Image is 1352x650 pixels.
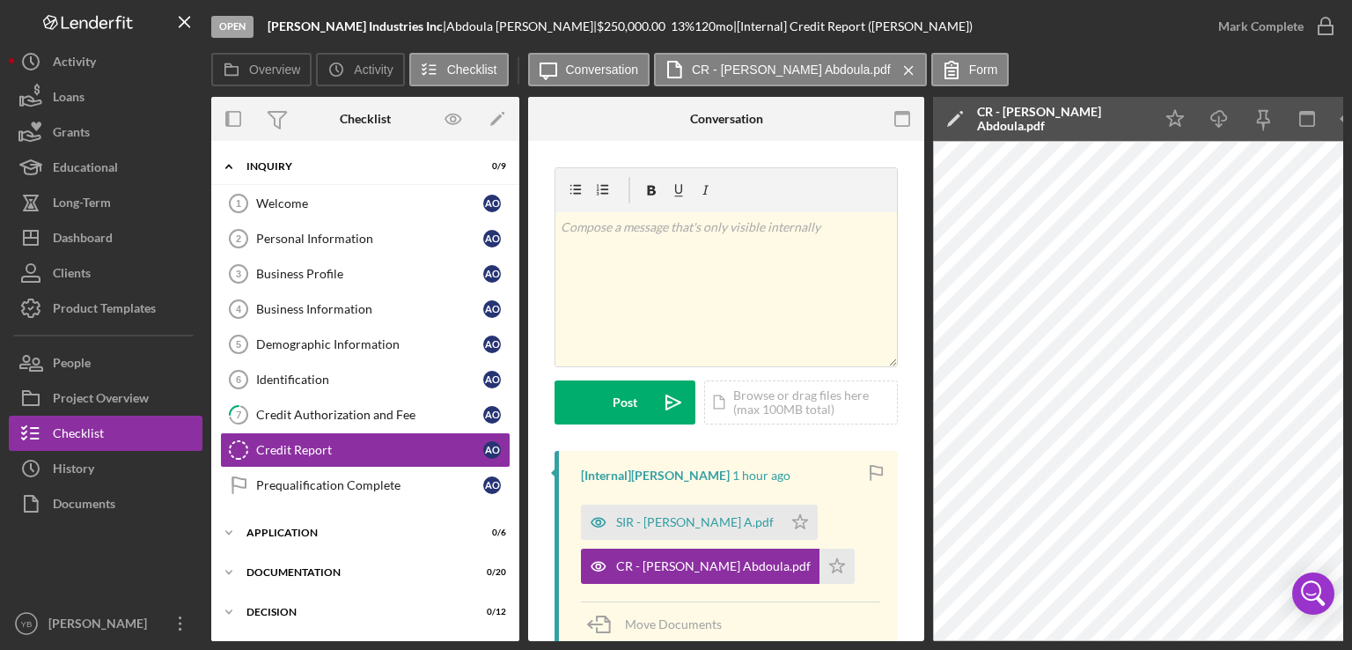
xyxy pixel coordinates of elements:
div: 120 mo [694,19,733,33]
a: Documents [9,486,202,521]
div: Documents [53,486,115,526]
button: Form [931,53,1010,86]
div: Dashboard [53,220,113,260]
button: Project Overview [9,380,202,416]
label: Checklist [447,63,497,77]
div: A O [483,265,501,283]
a: Prequalification CompleteAO [220,468,511,503]
div: Loans [53,79,84,119]
div: 0 / 12 [474,607,506,617]
div: Conversation [690,112,763,126]
div: Application [246,528,462,538]
div: Identification [256,373,483,387]
button: History [9,451,202,486]
div: Mark Complete [1218,9,1304,44]
div: Business Profile [256,267,483,281]
div: History [53,451,94,491]
div: Credit Authorization and Fee [256,408,483,422]
time: 2025-08-21 19:21 [732,469,790,483]
button: CR - [PERSON_NAME] Abdoula.pdf [581,549,855,584]
div: Product Templates [53,291,156,330]
div: Welcome [256,196,483,211]
a: 3Business ProfileAO [220,256,511,292]
tspan: 4 [236,304,242,314]
button: Long-Term [9,185,202,220]
div: A O [483,195,501,212]
div: Checklist [53,416,104,455]
div: A O [483,300,501,318]
div: 0 / 6 [474,528,506,538]
div: Prequalification Complete [256,478,483,492]
div: A O [483,441,501,459]
div: Documentation [246,567,462,578]
div: A O [483,230,501,247]
div: Activity [53,44,96,84]
tspan: 6 [236,374,241,385]
div: Credit Report [256,443,483,457]
a: 2Personal InformationAO [220,221,511,256]
button: Dashboard [9,220,202,255]
tspan: 2 [236,233,241,244]
div: Abdoula [PERSON_NAME] | [446,19,597,33]
tspan: 7 [236,409,242,420]
div: A O [483,336,501,353]
div: $250,000.00 [597,19,671,33]
button: Clients [9,255,202,291]
div: Business Information [256,302,483,316]
div: Clients [53,255,91,295]
div: A O [483,476,501,494]
div: 0 / 9 [474,161,506,172]
div: A O [483,406,501,424]
div: Long-Term [53,185,111,225]
a: 7Credit Authorization and FeeAO [220,397,511,432]
button: Product Templates [9,291,202,326]
div: [Internal] [PERSON_NAME] [581,469,730,483]
label: Form [969,63,998,77]
div: CR - [PERSON_NAME] Abdoula.pdf [977,105,1144,133]
a: 4Business InformationAO [220,292,511,327]
div: Project Overview [53,380,149,420]
div: 0 / 20 [474,567,506,578]
a: 5Demographic InformationAO [220,327,511,362]
div: Demographic Information [256,337,483,351]
tspan: 3 [236,269,241,279]
div: Educational [53,150,118,189]
div: [PERSON_NAME] [44,606,158,646]
button: Conversation [528,53,650,86]
button: Educational [9,150,202,185]
label: Conversation [566,63,639,77]
div: Open Intercom Messenger [1292,572,1334,615]
div: Grants [53,114,90,154]
label: Activity [354,63,393,77]
a: 6IdentificationAO [220,362,511,397]
div: | [Internal] Credit Report ([PERSON_NAME]) [733,19,973,33]
button: Overview [211,53,312,86]
label: CR - [PERSON_NAME] Abdoula.pdf [692,63,891,77]
div: SIR - [PERSON_NAME] A.pdf [616,515,774,529]
div: A O [483,371,501,388]
div: Open [211,16,253,38]
button: SIR - [PERSON_NAME] A.pdf [581,505,818,540]
button: Grants [9,114,202,150]
tspan: 5 [236,339,241,350]
button: Post [555,380,695,425]
b: [PERSON_NAME] Industries Inc [268,18,443,33]
div: Post [613,380,637,425]
button: Activity [316,53,404,86]
button: People [9,345,202,380]
div: CR - [PERSON_NAME] Abdoula.pdf [616,559,811,573]
a: Checklist [9,416,202,451]
button: Loans [9,79,202,114]
div: Decision [246,607,462,617]
button: Mark Complete [1201,9,1343,44]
